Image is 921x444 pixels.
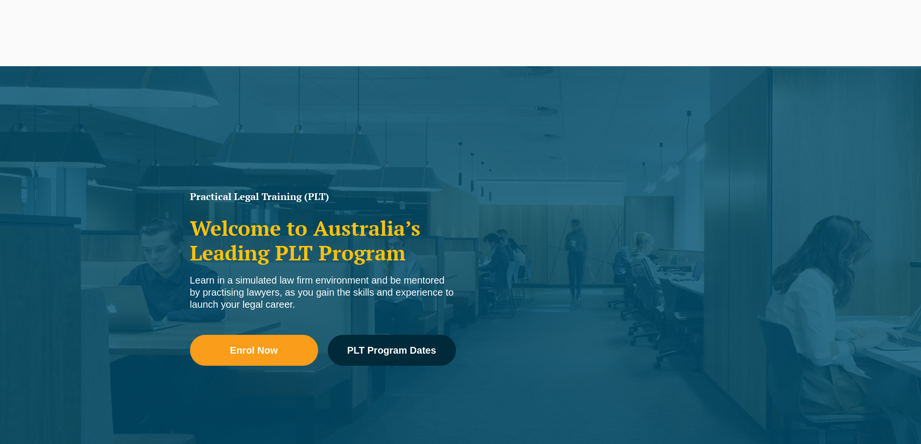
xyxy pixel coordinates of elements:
a: Enrol Now [190,335,318,366]
h1: Practical Legal Training (PLT) [190,192,456,201]
a: PLT Program Dates [328,335,456,366]
div: Learn in a simulated law firm environment and be mentored by practising lawyers, as you gain the ... [190,274,456,311]
h2: Welcome to Australia’s Leading PLT Program [190,216,456,265]
span: PLT Program Dates [347,345,436,355]
span: Enrol Now [230,345,278,355]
